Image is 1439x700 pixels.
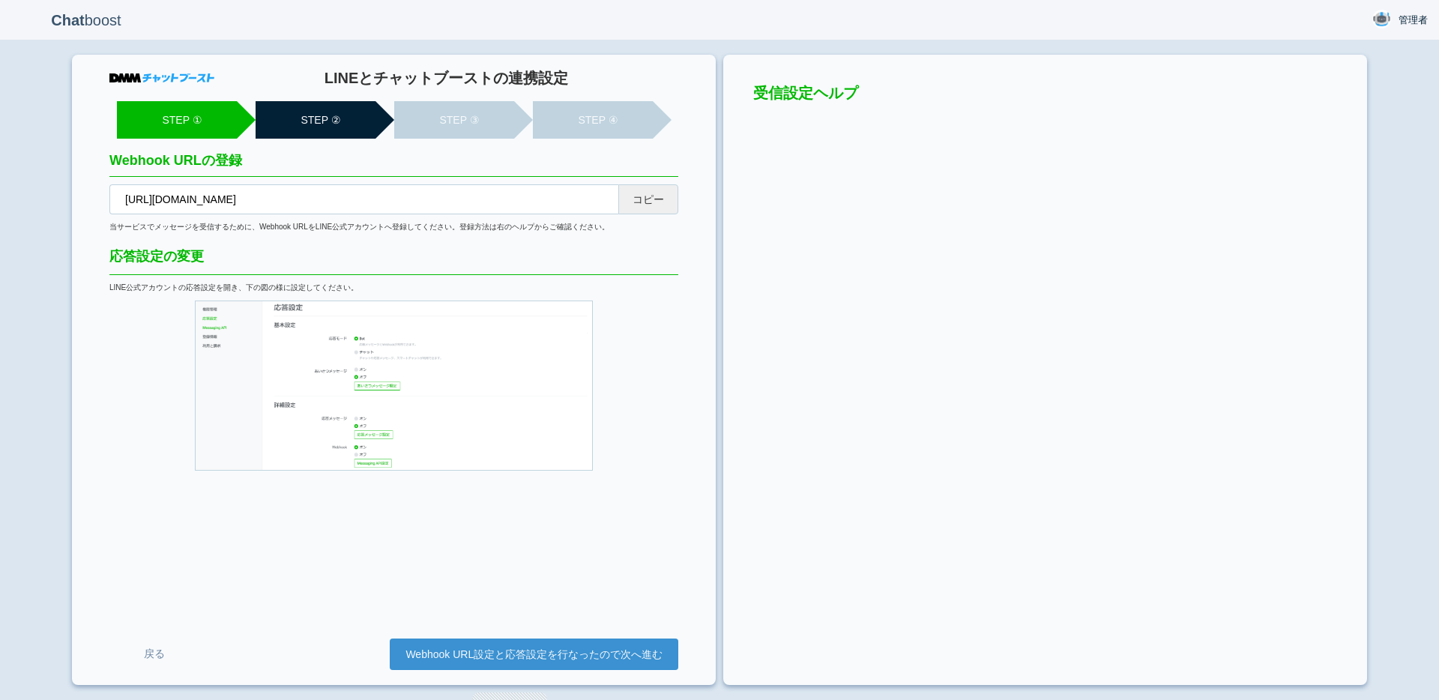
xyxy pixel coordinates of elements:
[109,640,199,668] a: 戻る
[214,70,678,86] h1: LINEとチャットブーストの連携設定
[618,184,678,214] button: コピー
[109,73,214,82] img: DMMチャットブースト
[390,639,678,670] a: Webhook URL設定と応答設定を行なったので次へ進む
[109,154,678,177] h2: Webhook URLの登録
[738,85,1352,109] h3: 受信設定ヘルプ
[256,101,375,139] li: STEP ②
[117,101,237,139] li: STEP ①
[109,283,678,293] div: LINE公式アカウントの応答設定を開き、下の図の様に設定してください。
[51,12,84,28] b: Chat
[195,301,593,471] img: LINE公式アカウント応答設定
[109,222,678,232] div: 当サービスでメッセージを受信するために、Webhook URLをLINE公式アカウントへ登録してください。登録方法は右のヘルプからご確認ください。
[11,1,161,39] p: boost
[533,101,653,139] li: STEP ④
[1372,10,1391,28] img: User Image
[109,247,678,275] div: 応答設定の変更
[394,101,514,139] li: STEP ③
[1399,13,1428,28] span: 管理者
